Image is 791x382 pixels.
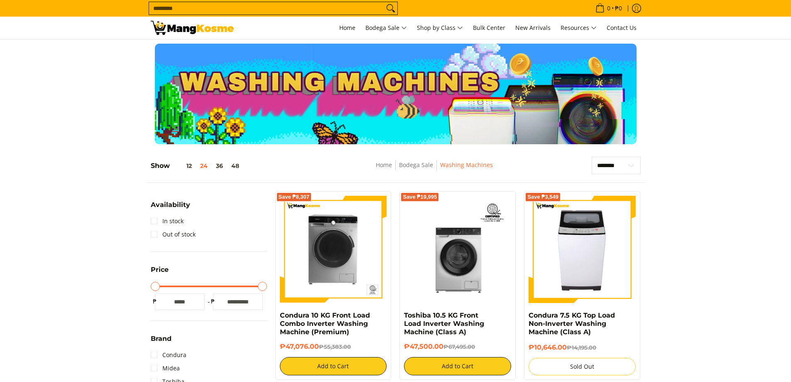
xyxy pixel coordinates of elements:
[417,23,463,33] span: Shop by Class
[404,311,484,336] a: Toshiba 10.5 KG Front Load Inverter Washing Machine (Class A)
[280,357,387,375] button: Add to Cart
[151,228,196,241] a: Out of stock
[607,24,637,32] span: Contact Us
[151,335,171,348] summary: Open
[529,311,615,336] a: Condura 7.5 KG Top Load Non-Inverter Washing Machine (Class A)
[593,4,624,13] span: •
[170,163,196,169] button: 12
[212,163,227,169] button: 36
[365,23,407,33] span: Bodega Sale
[315,160,553,179] nav: Breadcrumbs
[469,17,509,39] a: Bulk Center
[403,195,437,200] span: Save ₱19,995
[151,362,180,375] a: Midea
[280,196,387,303] img: Condura 10 KG Front Load Combo Inverter Washing Machine (Premium)
[556,17,601,39] a: Resources
[567,344,596,351] del: ₱14,195.00
[335,17,360,39] a: Home
[602,17,641,39] a: Contact Us
[279,195,310,200] span: Save ₱8,307
[280,343,387,351] h6: ₱47,076.00
[413,17,467,39] a: Shop by Class
[280,311,370,336] a: Condura 10 KG Front Load Combo Inverter Washing Machine (Premium)
[242,17,641,39] nav: Main Menu
[404,196,511,303] img: Toshiba 10.5 KG Front Load Inverter Washing Machine (Class A)
[151,202,190,214] summary: Open
[227,163,243,169] button: 48
[606,5,612,11] span: 0
[443,343,475,350] del: ₱67,495.00
[532,196,633,303] img: condura-7.5kg-topload-non-inverter-washing-machine-class-c-full-view-mang-kosme
[527,195,558,200] span: Save ₱3,549
[440,161,493,169] a: Washing Machines
[404,343,511,351] h6: ₱47,500.00
[384,2,397,15] button: Search
[151,202,190,208] span: Availability
[515,24,551,32] span: New Arrivals
[376,161,392,169] a: Home
[209,297,217,306] span: ₱
[361,17,411,39] a: Bodega Sale
[339,24,355,32] span: Home
[511,17,555,39] a: New Arrivals
[151,348,186,362] a: Condura
[473,24,505,32] span: Bulk Center
[151,335,171,342] span: Brand
[151,266,169,273] span: Price
[151,162,243,170] h5: Show
[151,21,234,35] img: Washing Machines l Mang Kosme: Home Appliances Warehouse Sale Partner
[196,163,212,169] button: 24
[151,266,169,279] summary: Open
[614,5,623,11] span: ₱0
[529,358,636,375] button: Sold Out
[151,214,184,228] a: In stock
[529,343,636,352] h6: ₱10,646.00
[319,343,351,350] del: ₱55,383.00
[399,161,433,169] a: Bodega Sale
[151,297,159,306] span: ₱
[404,357,511,375] button: Add to Cart
[561,23,597,33] span: Resources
